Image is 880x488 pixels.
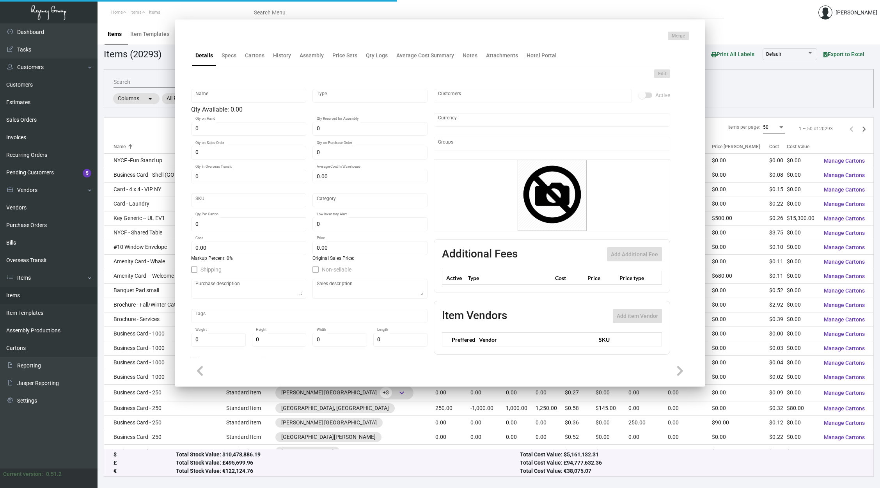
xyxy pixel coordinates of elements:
span: Add Additional Fee [611,251,658,257]
div: Average Cost Summary [396,51,454,60]
div: Cartons [245,51,264,60]
span: Is Service [200,355,223,365]
div: Notes [463,51,477,60]
div: 0.51.2 [46,470,62,478]
div: History [273,51,291,60]
th: Cost [553,271,585,285]
div: Current version: [3,470,43,478]
div: Assembly [300,51,324,60]
th: Preffered [442,333,475,346]
th: Vendor [475,333,595,346]
span: Non-sellable [322,265,351,274]
div: Qty Logs [366,51,388,60]
div: Hotel Portal [527,51,557,60]
div: Price Sets [332,51,357,60]
th: Active [442,271,466,285]
h2: Item Vendors [442,309,507,323]
button: Add item Vendor [613,309,662,323]
th: SKU [595,333,662,346]
div: Specs [222,51,236,60]
button: Merge [668,32,689,40]
span: Shipping [200,265,222,274]
div: Qty Available: 0.00 [191,105,428,114]
button: Edit [654,69,670,78]
span: Merge [672,33,685,39]
span: Active [655,91,670,100]
div: Details [195,51,213,60]
input: Add new.. [438,141,666,147]
span: Edit [658,71,666,77]
div: Attachments [486,51,518,60]
button: Add Additional Fee [607,247,662,261]
span: Tax is active [277,355,306,365]
span: Add item Vendor [617,313,658,319]
input: Add new.. [438,93,628,99]
th: Price [585,271,617,285]
th: Price type [617,271,653,285]
h2: Additional Fees [442,247,518,261]
th: Type [466,271,553,285]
